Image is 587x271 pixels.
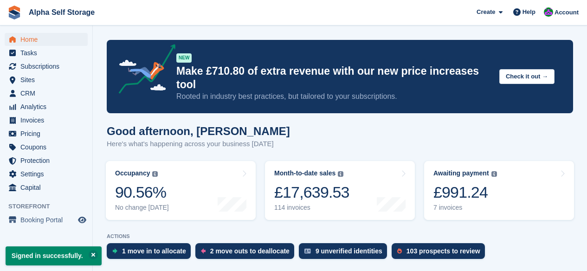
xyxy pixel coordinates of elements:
a: Awaiting payment £991.24 7 invoices [424,161,574,220]
span: Coupons [20,141,76,154]
a: menu [5,213,88,226]
img: stora-icon-8386f47178a22dfd0bd8f6a31ec36ba5ce8667c1dd55bd0f319d3a0aa187defe.svg [7,6,21,19]
span: Home [20,33,76,46]
img: James Bambury [544,7,553,17]
a: Alpha Self Storage [25,5,98,20]
span: Settings [20,168,76,181]
img: move_outs_to_deallocate_icon-f764333ba52eb49d3ac5e1228854f67142a1ed5810a6f6cc68b1a99e826820c5.svg [201,248,206,254]
span: Tasks [20,46,76,59]
p: Make £710.80 of extra revenue with our new price increases tool [176,65,492,91]
a: menu [5,114,88,127]
div: £17,639.53 [274,183,349,202]
a: 103 prospects to review [392,243,490,264]
a: 2 move outs to deallocate [195,243,299,264]
img: prospect-51fa495bee0391a8d652442698ab0144808aea92771e9ea1ae160a38d050c398.svg [397,248,402,254]
img: icon-info-grey-7440780725fd019a000dd9b08b2336e03edf1995a4989e88bcd33f0948082b44.svg [491,171,497,177]
a: menu [5,33,88,46]
span: Sites [20,73,76,86]
div: 90.56% [115,183,169,202]
a: Occupancy 90.56% No change [DATE] [106,161,256,220]
a: menu [5,60,88,73]
span: Analytics [20,100,76,113]
p: Here's what's happening across your business [DATE] [107,139,290,149]
a: menu [5,73,88,86]
span: Subscriptions [20,60,76,73]
div: NEW [176,53,192,63]
a: menu [5,100,88,113]
a: Month-to-date sales £17,639.53 114 invoices [265,161,415,220]
a: menu [5,168,88,181]
h1: Good afternoon, [PERSON_NAME] [107,125,290,137]
span: CRM [20,87,76,100]
span: Storefront [8,202,92,211]
span: Create [477,7,495,17]
img: verify_identity-adf6edd0f0f0b5bbfe63781bf79b02c33cf7c696d77639b501bdc392416b5a36.svg [304,248,311,254]
a: menu [5,181,88,194]
p: Rooted in industry best practices, but tailored to your subscriptions. [176,91,492,102]
div: £991.24 [433,183,497,202]
img: move_ins_to_allocate_icon-fdf77a2bb77ea45bf5b3d319d69a93e2d87916cf1d5bf7949dd705db3b84f3ca.svg [112,248,117,254]
span: Protection [20,154,76,167]
div: 9 unverified identities [316,247,382,255]
button: Check it out → [499,69,555,84]
a: menu [5,87,88,100]
div: Awaiting payment [433,169,489,177]
a: Preview store [77,214,88,226]
div: 103 prospects to review [406,247,480,255]
span: Booking Portal [20,213,76,226]
div: Month-to-date sales [274,169,335,177]
img: icon-info-grey-7440780725fd019a000dd9b08b2336e03edf1995a4989e88bcd33f0948082b44.svg [338,171,343,177]
a: 9 unverified identities [299,243,392,264]
span: Pricing [20,127,76,140]
a: 1 move in to allocate [107,243,195,264]
span: Account [555,8,579,17]
div: Occupancy [115,169,150,177]
a: menu [5,154,88,167]
p: ACTIONS [107,233,573,239]
div: 1 move in to allocate [122,247,186,255]
div: 2 move outs to deallocate [210,247,290,255]
a: menu [5,46,88,59]
img: price-adjustments-announcement-icon-8257ccfd72463d97f412b2fc003d46551f7dbcb40ab6d574587a9cd5c0d94... [111,44,176,97]
span: Capital [20,181,76,194]
span: Help [522,7,535,17]
img: icon-info-grey-7440780725fd019a000dd9b08b2336e03edf1995a4989e88bcd33f0948082b44.svg [152,171,158,177]
span: Invoices [20,114,76,127]
div: 7 invoices [433,204,497,212]
a: menu [5,127,88,140]
div: 114 invoices [274,204,349,212]
div: No change [DATE] [115,204,169,212]
a: menu [5,141,88,154]
p: Signed in successfully. [6,246,102,265]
